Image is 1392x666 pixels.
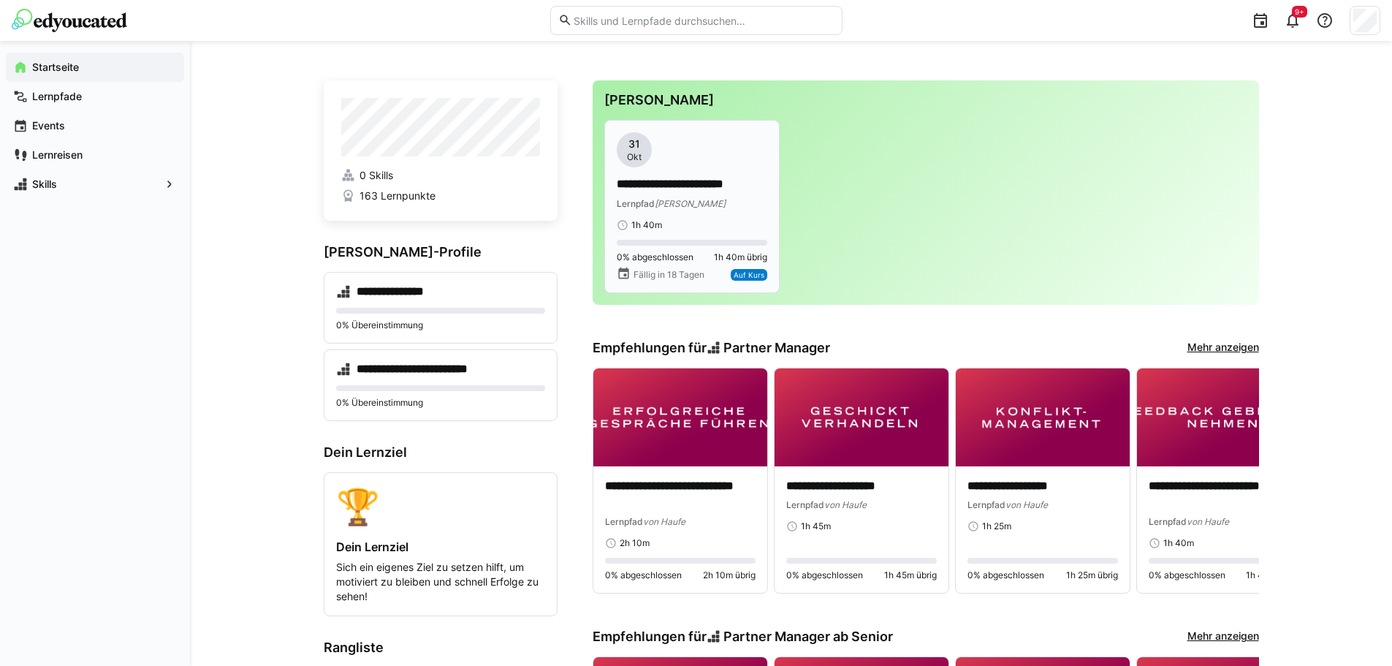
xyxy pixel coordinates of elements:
[324,244,558,260] h3: [PERSON_NAME]-Profile
[1163,537,1194,549] span: 1h 40m
[605,516,643,527] span: Lernpfad
[723,340,830,356] span: Partner Manager
[617,198,655,209] span: Lernpfad
[324,640,558,656] h3: Rangliste
[824,499,867,510] span: von Haufe
[655,198,726,209] span: [PERSON_NAME]
[336,397,545,409] p: 0% Übereinstimmung
[360,189,436,203] span: 163 Lernpunkte
[1246,569,1299,581] span: 1h 40m übrig
[1149,516,1187,527] span: Lernpfad
[703,569,756,581] span: 2h 10m übrig
[324,444,558,461] h3: Dein Lernziel
[628,137,640,151] span: 31
[1066,569,1118,581] span: 1h 25m übrig
[714,251,767,263] span: 1h 40m übrig
[643,516,685,527] span: von Haufe
[956,368,1130,466] img: image
[723,629,893,645] span: Partner Manager ab Senior
[982,521,1011,532] span: 1h 25m
[605,569,682,581] span: 0% abgeschlossen
[631,219,662,231] span: 1h 40m
[1187,516,1229,527] span: von Haufe
[617,251,693,263] span: 0% abgeschlossen
[336,560,545,604] p: Sich ein eigenes Ziel zu setzen hilft, um motiviert zu bleiben und schnell Erfolge zu sehen!
[593,340,831,356] h3: Empfehlungen für
[336,540,545,554] h4: Dein Lernziel
[967,569,1044,581] span: 0% abgeschlossen
[1295,7,1304,16] span: 9+
[572,14,834,27] input: Skills und Lernpfade durchsuchen…
[786,499,824,510] span: Lernpfad
[801,521,831,532] span: 1h 45m
[593,368,767,466] img: image
[336,485,545,528] div: 🏆
[786,569,863,581] span: 0% abgeschlossen
[620,537,650,549] span: 2h 10m
[967,499,1005,510] span: Lernpfad
[341,168,540,183] a: 0 Skills
[884,569,937,581] span: 1h 45m übrig
[1187,340,1259,356] a: Mehr anzeigen
[775,368,948,466] img: image
[360,168,393,183] span: 0 Skills
[1137,368,1311,466] img: image
[1149,569,1225,581] span: 0% abgeschlossen
[336,319,545,331] p: 0% Übereinstimmung
[604,92,1247,108] h3: [PERSON_NAME]
[1187,629,1259,645] a: Mehr anzeigen
[734,270,764,279] span: Auf Kurs
[1005,499,1048,510] span: von Haufe
[634,269,704,281] span: Fällig in 18 Tagen
[593,629,894,645] h3: Empfehlungen für
[627,151,642,163] span: Okt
